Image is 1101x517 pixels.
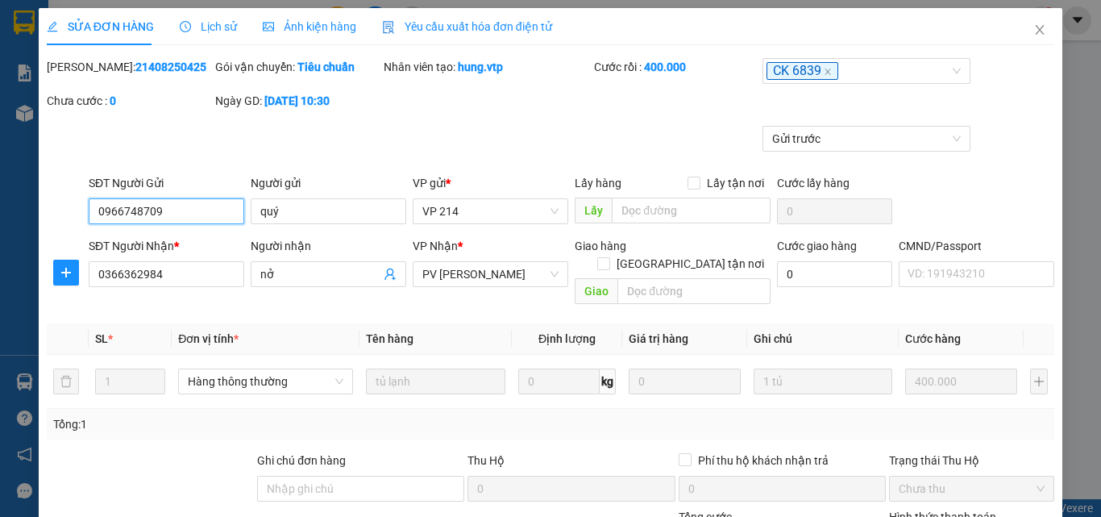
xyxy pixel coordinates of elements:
[538,332,596,345] span: Định lượng
[629,332,688,345] span: Giá trị hàng
[612,198,771,223] input: Dọc đường
[575,198,612,223] span: Lấy
[384,268,397,281] span: user-add
[251,237,406,255] div: Người nhận
[700,174,771,192] span: Lấy tận nơi
[467,454,505,467] span: Thu Hộ
[754,369,893,394] input: Ghi Chú
[263,21,274,32] span: picture
[767,62,838,81] span: CK 6839
[644,60,686,73] b: 400.000
[135,60,206,73] b: 21408250425
[366,332,413,345] span: Tên hàng
[422,199,559,223] span: VP 214
[53,260,79,286] button: plus
[575,278,617,304] span: Giao
[47,21,58,32] span: edit
[257,476,464,502] input: Ghi chú đơn hàng
[215,58,380,76] div: Gói vận chuyển:
[629,369,740,394] input: 0
[47,20,154,33] span: SỬA ĐƠN HÀNG
[47,92,212,110] div: Chưa cước :
[264,94,330,107] b: [DATE] 10:30
[297,60,355,73] b: Tiêu chuẩn
[413,240,458,252] span: VP Nhận
[575,177,621,190] span: Lấy hàng
[110,94,116,107] b: 0
[413,174,568,192] div: VP gửi
[777,177,850,190] label: Cước lấy hàng
[777,198,892,224] input: Cước lấy hàng
[905,369,1016,394] input: 0
[53,415,426,433] div: Tổng: 1
[384,58,591,76] div: Nhân viên tạo:
[617,278,771,304] input: Dọc đường
[382,21,395,34] img: icon
[422,262,559,286] span: PV Đức Xuyên
[594,58,759,76] div: Cước rồi :
[899,477,1045,501] span: Chưa thu
[47,58,212,76] div: [PERSON_NAME]:
[889,452,1054,469] div: Trạng thái Thu Hộ
[89,174,244,192] div: SĐT Người Gửi
[54,266,78,279] span: plus
[178,332,239,345] span: Đơn vị tính
[777,261,892,287] input: Cước giao hàng
[824,68,832,76] span: close
[610,255,771,273] span: [GEOGRAPHIC_DATA] tận nơi
[1030,369,1049,394] button: plus
[600,369,616,394] span: kg
[180,20,237,33] span: Lịch sử
[458,60,503,73] b: hung.vtp
[1017,8,1062,53] button: Close
[251,174,406,192] div: Người gửi
[366,369,505,394] input: VD: Bàn, Ghế
[263,20,356,33] span: Ảnh kiện hàng
[382,20,552,33] span: Yêu cầu xuất hóa đơn điện tử
[772,127,960,151] span: Gửi trước
[89,237,244,255] div: SĐT Người Nhận
[215,92,380,110] div: Ngày GD:
[692,452,835,469] span: Phí thu hộ khách nhận trả
[747,323,899,355] th: Ghi chú
[180,21,191,32] span: clock-circle
[905,332,961,345] span: Cước hàng
[95,332,108,345] span: SL
[188,369,343,394] span: Hàng thông thường
[257,454,346,467] label: Ghi chú đơn hàng
[1033,23,1046,36] span: close
[777,240,857,252] label: Cước giao hàng
[899,237,1054,255] div: CMND/Passport
[575,240,626,252] span: Giao hàng
[53,369,79,394] button: delete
